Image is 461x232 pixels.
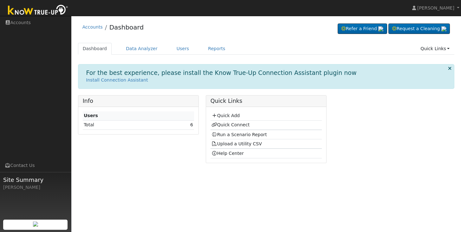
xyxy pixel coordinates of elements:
[5,3,71,18] img: Know True-Up
[416,43,454,55] a: Quick Links
[82,24,103,30] a: Accounts
[33,222,38,227] img: retrieve
[3,176,68,184] span: Site Summary
[203,43,230,55] a: Reports
[78,43,112,55] a: Dashboard
[84,113,98,118] strong: Users
[338,23,387,34] a: Refer a Friend
[417,5,454,10] span: [PERSON_NAME]
[388,23,450,34] a: Request a Cleaning
[211,132,267,137] a: Run a Scenario Report
[190,122,193,127] a: 6
[378,26,383,31] img: retrieve
[83,98,194,104] h5: Info
[172,43,194,55] a: Users
[211,113,240,118] a: Quick Add
[211,98,322,104] h5: Quick Links
[211,141,262,146] a: Upload a Utility CSV
[86,69,357,76] h1: For the best experience, please install the Know True-Up Connection Assistant plugin now
[211,122,250,127] a: Quick Connect
[121,43,162,55] a: Data Analyzer
[441,26,446,31] img: retrieve
[3,184,68,191] div: [PERSON_NAME]
[86,77,148,83] a: Install Connection Assistant
[211,151,244,156] a: Help Center
[109,23,144,31] a: Dashboard
[83,120,162,129] td: Total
